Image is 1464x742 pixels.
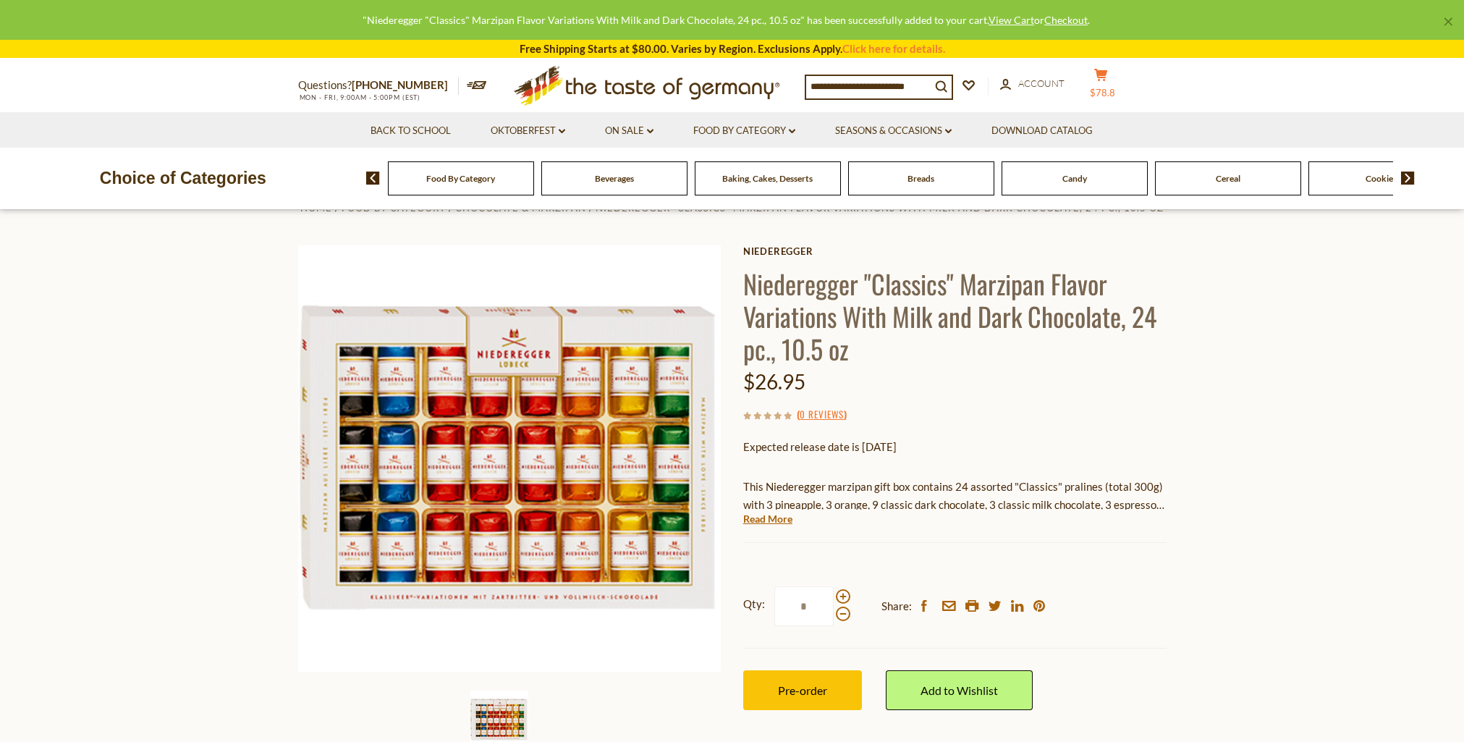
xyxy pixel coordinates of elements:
a: Baking, Cakes, Desserts [722,173,813,184]
span: Pre-order [778,683,827,697]
a: Oktoberfest [491,123,565,139]
a: On Sale [605,123,653,139]
a: Checkout [1044,14,1088,26]
a: × [1444,17,1452,26]
a: Food By Category [693,123,795,139]
a: Cereal [1216,173,1240,184]
a: Read More [743,512,792,526]
a: Food By Category [426,173,495,184]
h1: Niederegger "Classics" Marzipan Flavor Variations With Milk and Dark Chocolate, 24 pc., 10.5 oz [743,267,1167,365]
a: Seasons & Occasions [835,123,952,139]
input: Qty: [774,586,834,626]
a: [PHONE_NUMBER] [352,78,448,91]
a: Download Catalog [991,123,1093,139]
img: previous arrow [366,172,380,185]
a: Click here for details. [842,42,945,55]
a: Back to School [371,123,451,139]
span: MON - FRI, 9:00AM - 5:00PM (EST) [298,93,421,101]
a: Add to Wishlist [886,670,1033,710]
button: $78.8 [1080,68,1123,104]
p: This Niederegger marzipan gift box contains 24 assorted "Classics" pralines (total 300g) with 3 p... [743,478,1167,514]
p: Expected release date is [DATE] [743,438,1167,456]
a: Candy [1062,173,1087,184]
span: Account [1018,77,1065,89]
img: Niederegger "Classics" Marzipan Flavor Variations With Milk and Dark Chocolate, 24 pc., 10.5 oz [298,245,722,669]
a: Account [1000,76,1065,92]
a: Beverages [595,173,634,184]
a: 0 Reviews [800,407,844,423]
a: Cookies [1366,173,1397,184]
span: Share: [881,597,912,615]
span: $26.95 [743,369,805,394]
button: Pre-order [743,670,862,710]
a: View Cart [989,14,1034,26]
span: ( ) [797,407,847,421]
a: Breads [907,173,934,184]
span: $78.8 [1090,87,1115,98]
a: Niederegger [743,245,1167,257]
strong: Qty: [743,595,765,613]
div: "Niederegger "Classics" Marzipan Flavor Variations With Milk and Dark Chocolate, 24 pc., 10.5 oz"... [12,12,1441,28]
p: Questions? [298,76,459,95]
img: next arrow [1401,172,1415,185]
